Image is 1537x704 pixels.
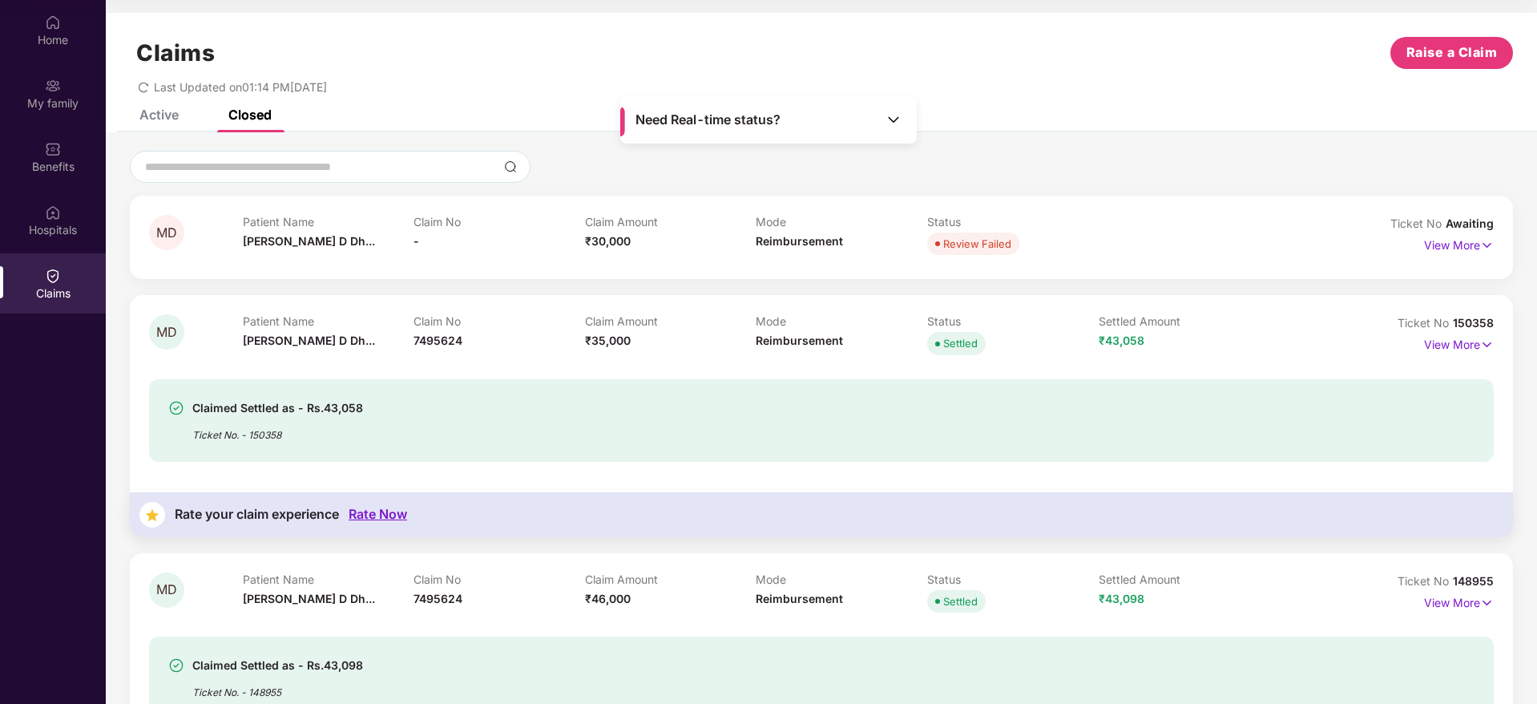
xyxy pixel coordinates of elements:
p: Mode [756,314,927,328]
img: svg+xml;base64,PHN2ZyB3aWR0aD0iMjAiIGhlaWdodD0iMjAiIHZpZXdCb3g9IjAgMCAyMCAyMCIgZmlsbD0ibm9uZSIgeG... [45,78,61,94]
p: Patient Name [243,314,414,328]
div: Claimed Settled as - Rs.43,098 [192,656,363,675]
img: Toggle Icon [885,111,902,127]
div: Rate your claim experience [175,507,339,522]
span: Awaiting [1446,216,1494,230]
span: Ticket No [1390,216,1446,230]
span: [PERSON_NAME] D Dh... [243,334,375,347]
span: 7495624 [413,592,462,605]
span: Reimbursement [756,592,843,605]
img: svg+xml;base64,PHN2ZyBpZD0iSG9zcGl0YWxzIiB4bWxucz0iaHR0cDovL3d3dy53My5vcmcvMjAwMC9zdmciIHdpZHRoPS... [45,204,61,221]
p: Patient Name [243,573,414,586]
span: MD [156,583,177,597]
img: svg+xml;base64,PHN2ZyBpZD0iQ2xhaW0iIHhtbG5zPSJodHRwOi8vd3d3LnczLm9yZy8yMDAwL3N2ZyIgd2lkdGg9IjIwIi... [45,268,61,284]
span: ₹30,000 [585,234,631,248]
span: ₹46,000 [585,592,631,605]
h1: Claims [136,39,215,67]
img: svg+xml;base64,PHN2ZyB4bWxucz0iaHR0cDovL3d3dy53My5vcmcvMjAwMC9zdmciIHdpZHRoPSIxNyIgaGVpZ2h0PSIxNy... [1480,594,1494,612]
span: 150358 [1453,316,1494,330]
img: svg+xml;base64,PHN2ZyBpZD0iU3VjY2Vzcy0zMngzMiIgeG1sbnM9Imh0dHA6Ly93d3cudzMub3JnLzIwMDAvc3ZnIiB3aW... [168,657,184,674]
p: Status [927,314,1099,328]
span: Reimbursement [756,334,843,347]
div: Settled [943,335,978,351]
p: Claim No [413,573,585,586]
button: Raise a Claim [1390,37,1513,69]
div: Closed [228,107,272,123]
div: Settled [943,593,978,609]
p: Claim Amount [585,314,756,328]
img: svg+xml;base64,PHN2ZyBpZD0iQmVuZWZpdHMiIHhtbG5zPSJodHRwOi8vd3d3LnczLm9yZy8yMDAwL3N2ZyIgd2lkdGg9Ij... [45,141,61,157]
img: svg+xml;base64,PHN2ZyB4bWxucz0iaHR0cDovL3d3dy53My5vcmcvMjAwMC9zdmciIHdpZHRoPSIxNyIgaGVpZ2h0PSIxNy... [1480,237,1494,254]
div: Review Failed [943,236,1011,252]
span: Reimbursement [756,234,843,248]
p: Claim Amount [585,215,756,229]
span: Need Real-time status? [635,111,781,128]
span: ₹35,000 [585,334,631,347]
span: ₹43,058 [1099,334,1144,347]
p: Status [927,573,1099,586]
span: - [413,234,419,248]
span: ₹43,098 [1099,592,1144,605]
span: Ticket No [1398,574,1453,588]
img: svg+xml;base64,PHN2ZyBpZD0iSG9tZSIgeG1sbnM9Imh0dHA6Ly93d3cudzMub3JnLzIwMDAvc3ZnIiB3aWR0aD0iMjAiIG... [45,14,61,30]
span: MD [156,326,177,339]
div: Rate Now [349,507,407,522]
p: Claim Amount [585,573,756,586]
p: Settled Amount [1099,573,1270,586]
p: Settled Amount [1099,314,1270,328]
p: Patient Name [243,215,414,229]
span: redo [138,80,149,94]
span: 148955 [1453,574,1494,588]
img: svg+xml;base64,PHN2ZyB4bWxucz0iaHR0cDovL3d3dy53My5vcmcvMjAwMC9zdmciIHdpZHRoPSIzNyIgaGVpZ2h0PSIzNy... [139,502,165,528]
div: Claimed Settled as - Rs.43,058 [192,399,363,418]
span: [PERSON_NAME] D Dh... [243,234,375,248]
p: View More [1424,233,1494,254]
span: MD [156,226,177,240]
img: svg+xml;base64,PHN2ZyBpZD0iU2VhcmNoLTMyeDMyIiB4bWxucz0iaHR0cDovL3d3dy53My5vcmcvMjAwMC9zdmciIHdpZH... [504,160,517,173]
p: View More [1424,590,1494,612]
p: Status [927,215,1099,229]
span: Raise a Claim [1406,42,1498,63]
img: svg+xml;base64,PHN2ZyBpZD0iU3VjY2Vzcy0zMngzMiIgeG1sbnM9Imh0dHA6Ly93d3cudzMub3JnLzIwMDAvc3ZnIiB3aW... [168,400,184,416]
p: Mode [756,215,927,229]
div: Active [139,107,179,123]
p: Claim No [413,215,585,229]
p: Claim No [413,314,585,328]
span: 7495624 [413,334,462,347]
span: Last Updated on 01:14 PM[DATE] [154,80,327,94]
p: Mode [756,573,927,586]
img: svg+xml;base64,PHN2ZyB4bWxucz0iaHR0cDovL3d3dy53My5vcmcvMjAwMC9zdmciIHdpZHRoPSIxNyIgaGVpZ2h0PSIxNy... [1480,336,1494,354]
span: [PERSON_NAME] D Dh... [243,592,375,605]
div: Ticket No. - 150358 [192,418,363,443]
p: View More [1424,332,1494,354]
div: Ticket No. - 148955 [192,675,363,700]
span: Ticket No [1398,316,1453,330]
